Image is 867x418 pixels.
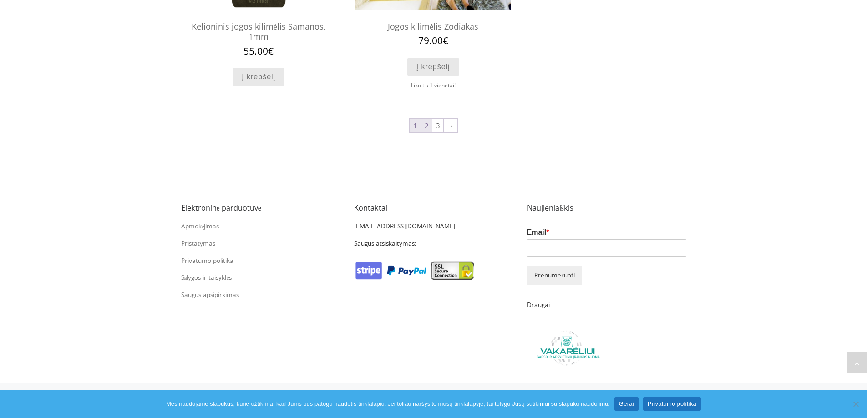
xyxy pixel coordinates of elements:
[643,397,701,411] a: Privatumo politika
[355,80,511,91] div: Liko tik 1 vienetai!
[421,119,432,132] a: Puslapis 2
[181,239,215,247] a: Pristatymas
[354,203,513,212] h5: Kontaktai
[851,399,860,408] span: Ne
[268,45,274,57] span: €
[243,45,274,57] bdi: 55.00
[407,58,459,76] a: Add to cart: “Jogos kilimėlis Zodiakas”
[181,118,686,136] nav: Product Pagination
[614,397,639,411] a: Gerai
[354,222,497,231] p: [EMAIL_ADDRESS][DOMAIN_NAME]
[355,17,511,36] h2: Jogos kilimėlis Zodiakas
[418,34,448,47] bdi: 79.00
[354,239,497,248] p: Saugus atsiskaitymas:
[527,300,686,310] p: Draugai
[181,222,219,230] a: Apmokėjimas
[181,273,232,282] a: Sąlygos ir taisyklės
[527,228,686,237] label: Email
[181,291,239,299] a: Saugus apsipirkimas
[181,257,233,265] a: Privatumo politika
[443,34,448,47] span: €
[444,119,457,132] a: →
[527,266,582,285] button: Prenumeruoti
[432,119,443,132] a: Puslapis 3
[233,68,284,86] a: Add to cart: “Kelioninis jogos kilimėlis Samanos, 1mm”
[527,203,686,212] h5: Naujienlaiškis
[181,17,336,46] h2: Kelioninis jogos kilimėlis Samanos, 1mm
[410,119,421,132] span: Puslapis 1
[166,399,610,408] span: Mes naudojame slapukus, kurie užtikrina, kad Jums bus patogu naudotis tinklalapiu. Jei toliau nar...
[181,203,340,212] h5: Elektroninė parduotuvė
